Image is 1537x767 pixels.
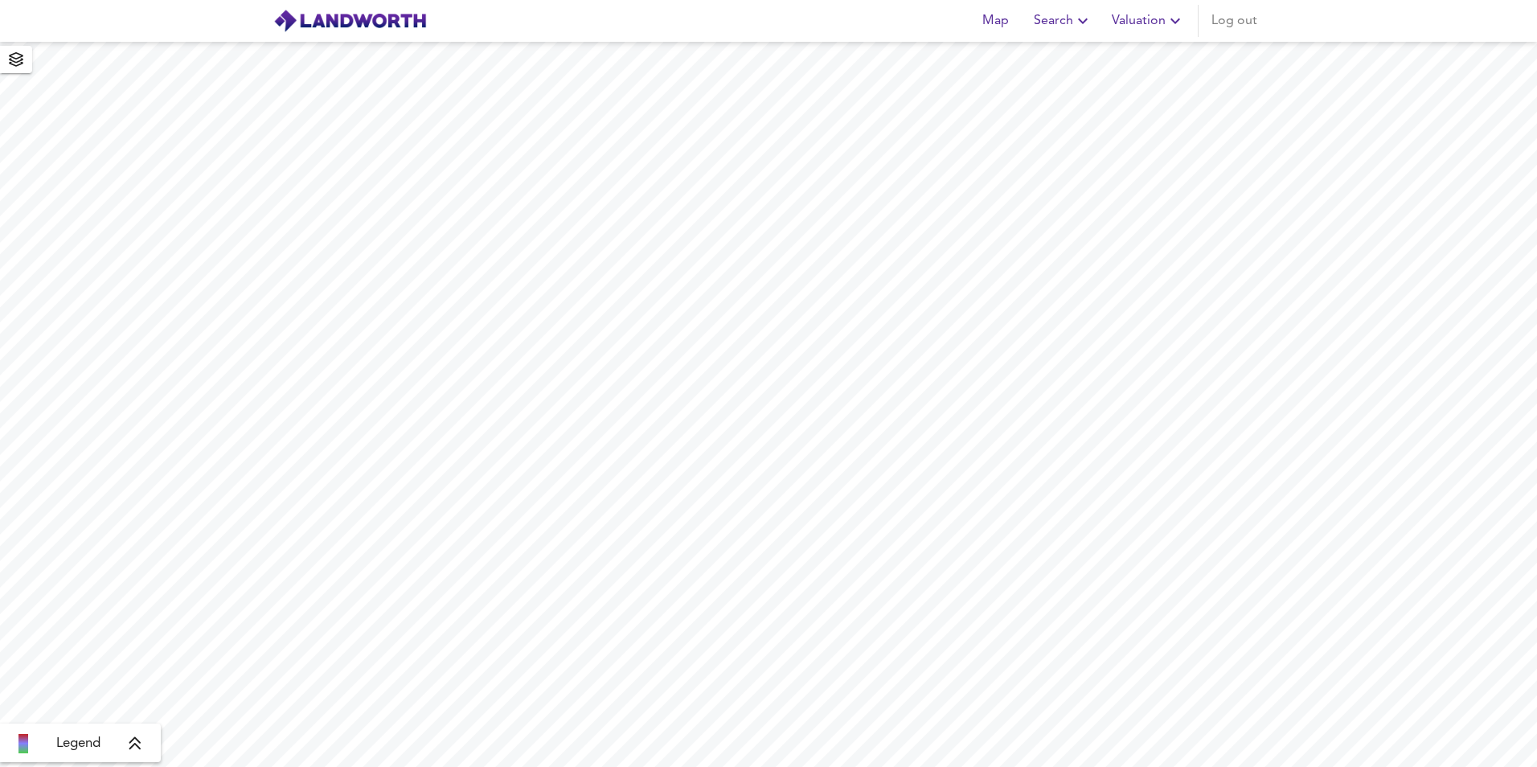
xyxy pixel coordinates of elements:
[1034,10,1092,32] span: Search
[1105,5,1191,37] button: Valuation
[1205,5,1264,37] button: Log out
[1211,10,1257,32] span: Log out
[1112,10,1185,32] span: Valuation
[969,5,1021,37] button: Map
[976,10,1014,32] span: Map
[1027,5,1099,37] button: Search
[273,9,427,33] img: logo
[56,734,100,753] span: Legend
